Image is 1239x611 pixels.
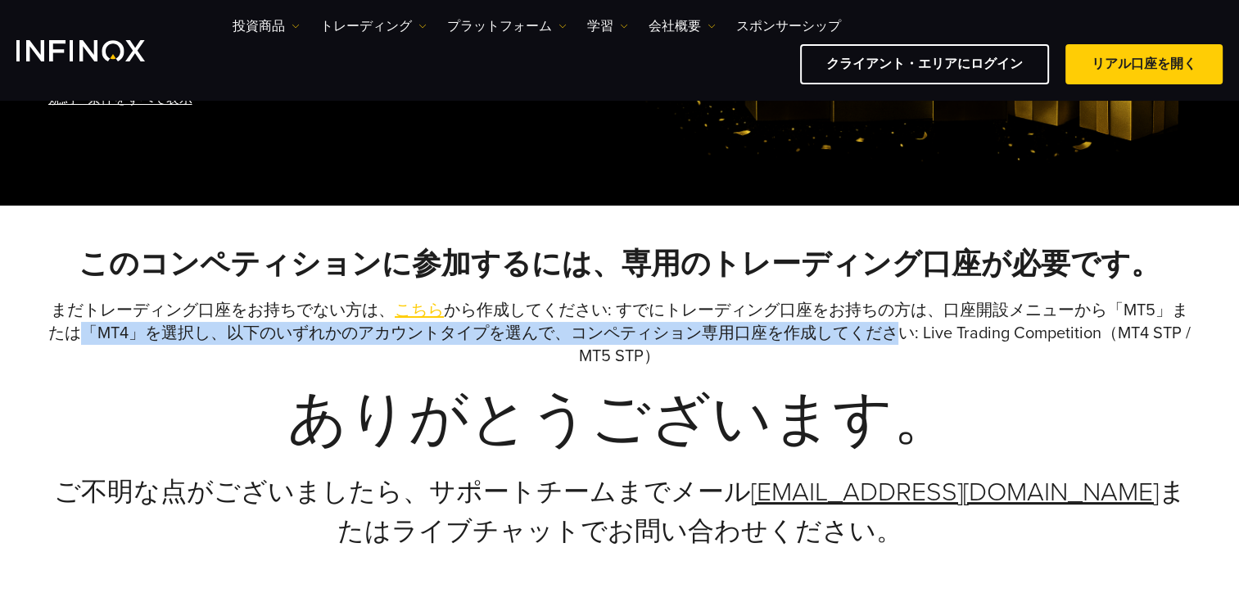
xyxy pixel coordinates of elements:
[447,16,567,36] a: プラットフォーム
[54,477,1186,547] span: ご不明な点がございましたら、サポートチームまでメール またはライブチャットでお問い合わせください。
[47,299,1193,368] p: まだトレーディング口座をお持ちでない方は、 から作成してください: すでにトレーディング口座をお持ちの方は、口座開設メニューから「MT5」または「MT4」を選択し、以下のいずれかのアカウントタイ...
[287,384,952,455] span: ありがとうございます。
[751,477,1159,508] a: [EMAIL_ADDRESS][DOMAIN_NAME]
[395,301,444,320] a: こちら
[736,16,841,36] a: スポンサーシップ
[1065,44,1223,84] a: リアル口座を開く
[320,16,427,36] a: トレーディング
[233,16,300,36] a: 投資商品
[16,40,183,61] a: INFINOX Logo
[79,247,1160,282] strong: このコンペティションに参加するには、専用のトレーディング口座が必要です。
[800,44,1049,84] a: クライアント・エリアにログイン
[649,16,716,36] a: 会社概要
[587,16,628,36] a: 学習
